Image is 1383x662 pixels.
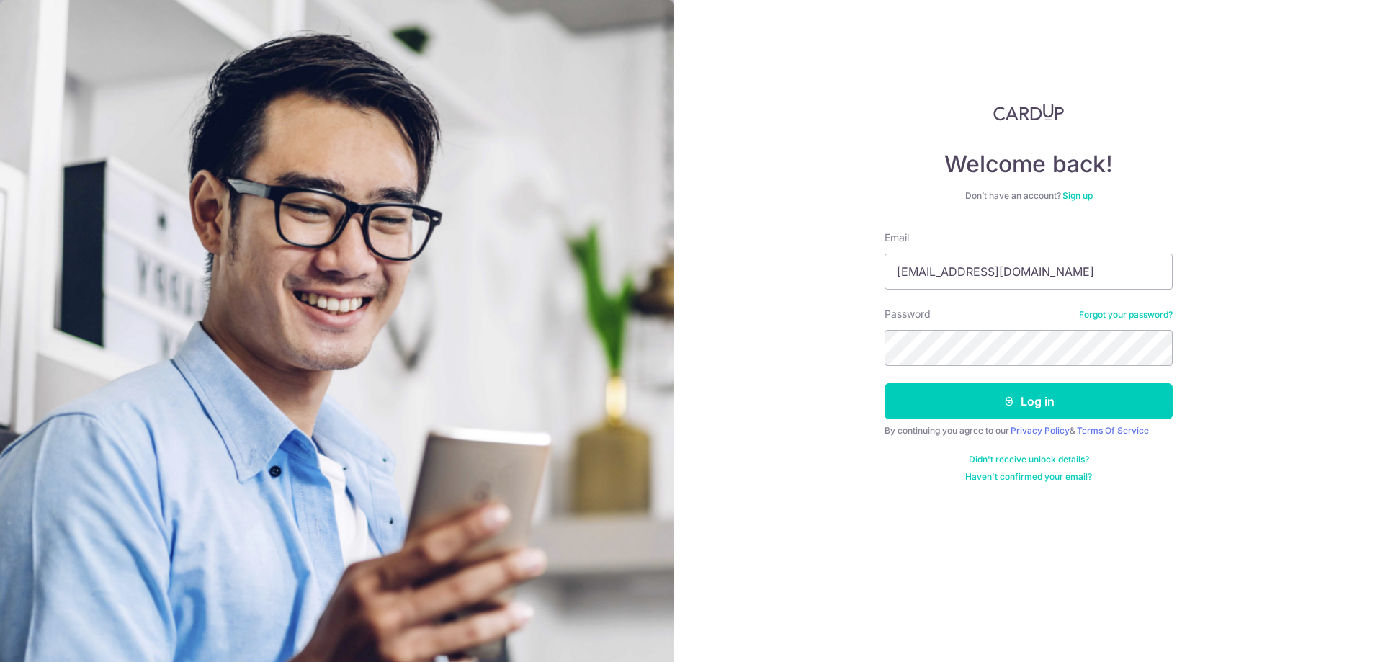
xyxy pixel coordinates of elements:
a: Terms Of Service [1077,425,1149,436]
label: Password [885,307,931,321]
button: Log in [885,383,1173,419]
a: Sign up [1062,190,1093,201]
label: Email [885,231,909,245]
a: Privacy Policy [1011,425,1070,436]
input: Enter your Email [885,254,1173,290]
div: Don’t have an account? [885,190,1173,202]
a: Didn't receive unlock details? [969,454,1089,465]
img: CardUp Logo [993,104,1064,121]
h4: Welcome back! [885,150,1173,179]
a: Forgot your password? [1079,309,1173,321]
a: Haven't confirmed your email? [965,471,1092,483]
div: By continuing you agree to our & [885,425,1173,437]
